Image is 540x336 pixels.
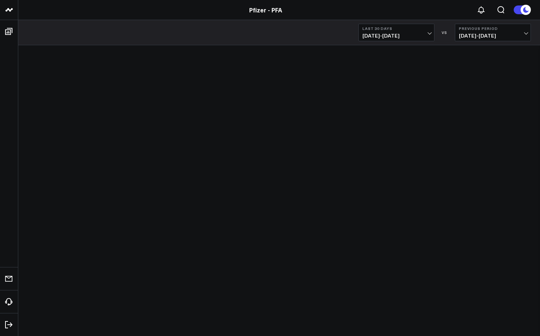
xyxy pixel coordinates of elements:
button: Previous Period[DATE]-[DATE] [455,24,531,41]
div: VS [438,30,451,35]
span: [DATE] - [DATE] [459,33,527,39]
b: Previous Period [459,26,527,31]
b: Last 30 Days [362,26,430,31]
span: [DATE] - [DATE] [362,33,430,39]
button: Last 30 Days[DATE]-[DATE] [358,24,434,41]
a: Pfizer - PFA [249,6,282,14]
